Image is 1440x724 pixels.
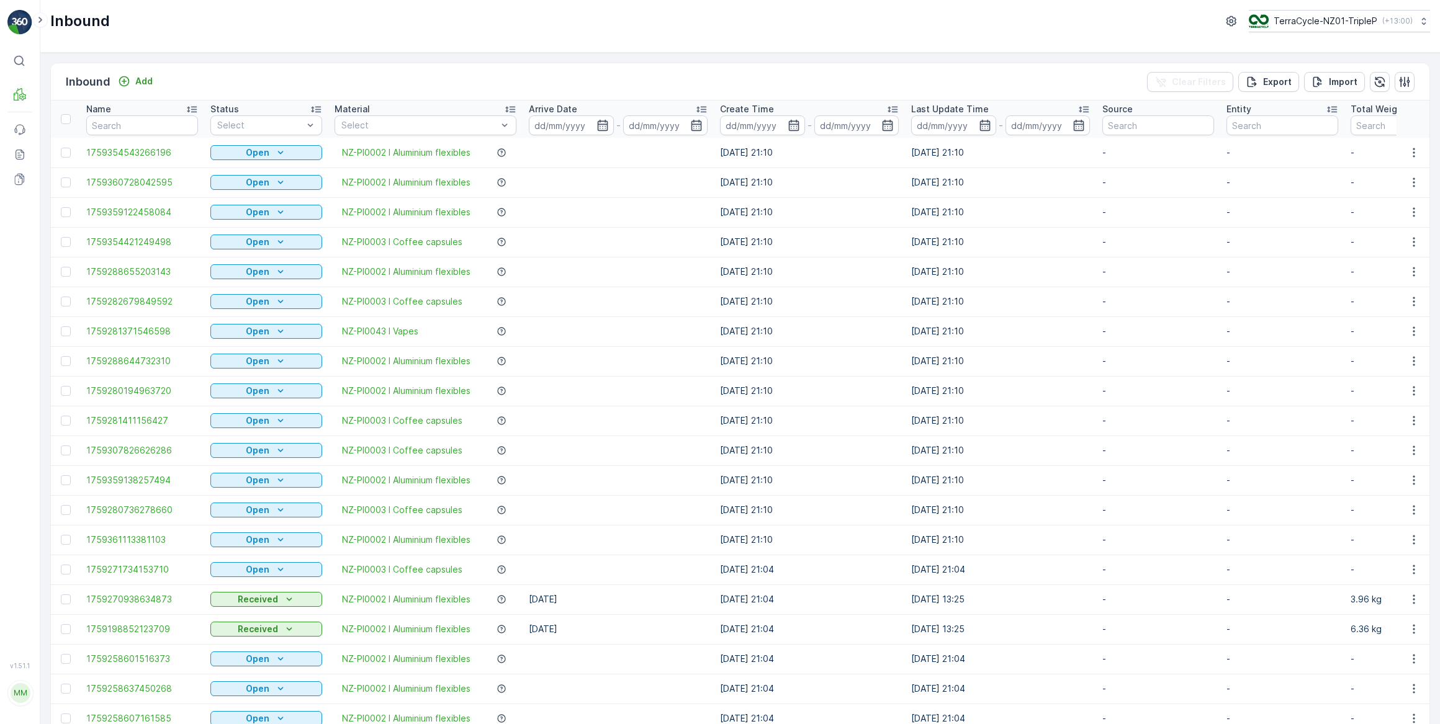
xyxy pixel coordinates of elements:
p: Name [86,103,111,115]
a: 1759271734153710 [86,563,198,576]
span: NZ-PI0003 I Coffee capsules [342,563,462,576]
td: [DATE] 21:10 [905,376,1096,406]
a: 1759198852123709 [86,623,198,635]
p: - [1226,414,1338,427]
p: Export [1263,76,1292,88]
p: - [1226,295,1338,308]
div: Toggle Row Selected [61,207,71,217]
div: Toggle Row Selected [61,445,71,455]
span: 1759354421249498 [86,236,198,248]
span: NZ-PI0002 I Aluminium flexibles [342,385,470,397]
a: NZ-PI0003 I Coffee capsules [342,414,462,427]
p: Arrive Date [529,103,577,115]
td: [DATE] [523,584,714,614]
span: 1759270938634873 [86,593,198,606]
td: [DATE] 21:10 [714,138,905,168]
p: Open [246,504,269,516]
input: dd/mm/yyyy [1006,115,1091,135]
a: NZ-PI0043 I Vapes [342,325,418,337]
td: [DATE] 21:04 [905,555,1096,584]
a: NZ-PI0003 I Coffee capsules [342,295,462,308]
a: 1759360728042595 [86,176,198,189]
p: Open [246,414,269,427]
div: Toggle Row Selected [61,297,71,306]
td: [DATE] 21:10 [714,227,905,257]
a: 1759280736278660 [86,504,198,516]
p: - [1102,414,1214,427]
button: Open [210,473,322,488]
p: - [1102,623,1214,635]
p: Open [246,325,269,337]
p: - [1226,176,1338,189]
button: TerraCycle-NZ01-TripleP(+13:00) [1249,10,1430,32]
p: - [1226,563,1338,576]
button: Export [1238,72,1299,92]
p: Status [210,103,239,115]
td: [DATE] 21:10 [905,406,1096,436]
p: - [1102,653,1214,665]
a: 1759359138257494 [86,474,198,486]
input: dd/mm/yyyy [529,115,614,135]
p: - [1102,206,1214,218]
p: Material [335,103,370,115]
div: Toggle Row Selected [61,684,71,694]
td: [DATE] 21:04 [714,644,905,674]
span: 1759282679849592 [86,295,198,308]
td: [DATE] 21:10 [905,168,1096,197]
input: Search [86,115,198,135]
td: [DATE] 21:10 [905,525,1096,555]
td: [DATE] 21:10 [714,436,905,465]
p: - [1102,266,1214,278]
p: - [808,118,812,133]
td: [DATE] 21:10 [905,197,1096,227]
p: - [1102,355,1214,367]
td: [DATE] 21:10 [905,436,1096,465]
td: [DATE] 21:10 [714,495,905,525]
button: Clear Filters [1147,72,1233,92]
td: [DATE] 21:04 [905,644,1096,674]
p: - [1102,593,1214,606]
td: [DATE] 21:04 [714,674,905,704]
a: NZ-PI0002 I Aluminium flexibles [342,206,470,218]
a: 1759281371546598 [86,325,198,337]
p: Open [246,206,269,218]
img: TC_7kpGtVS.png [1249,14,1269,28]
p: Create Time [720,103,774,115]
a: 1759258637450268 [86,682,198,695]
td: [DATE] 21:10 [714,465,905,495]
span: NZ-PI0002 I Aluminium flexibles [342,593,470,606]
p: Add [135,75,153,87]
div: Toggle Row Selected [61,267,71,277]
a: NZ-PI0002 I Aluminium flexibles [342,146,470,159]
a: 1759359122458084 [86,206,198,218]
p: - [1226,623,1338,635]
p: - [1102,325,1214,337]
button: Open [210,681,322,696]
div: Toggle Row Selected [61,535,71,545]
td: [DATE] 21:10 [905,138,1096,168]
div: Toggle Row Selected [61,475,71,485]
button: Import [1304,72,1365,92]
a: 1759288655203143 [86,266,198,278]
a: NZ-PI0003 I Coffee capsules [342,236,462,248]
a: NZ-PI0002 I Aluminium flexibles [342,355,470,367]
p: - [1226,355,1338,367]
td: [DATE] 21:10 [714,316,905,346]
td: [DATE] 21:10 [714,525,905,555]
td: [DATE] 21:10 [714,257,905,287]
div: Toggle Row Selected [61,356,71,366]
a: NZ-PI0003 I Coffee capsules [342,444,462,457]
a: NZ-PI0002 I Aluminium flexibles [342,623,470,635]
div: Toggle Row Selected [61,594,71,604]
p: Entity [1226,103,1251,115]
p: - [1226,236,1338,248]
p: Open [246,295,269,308]
button: Open [210,354,322,369]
